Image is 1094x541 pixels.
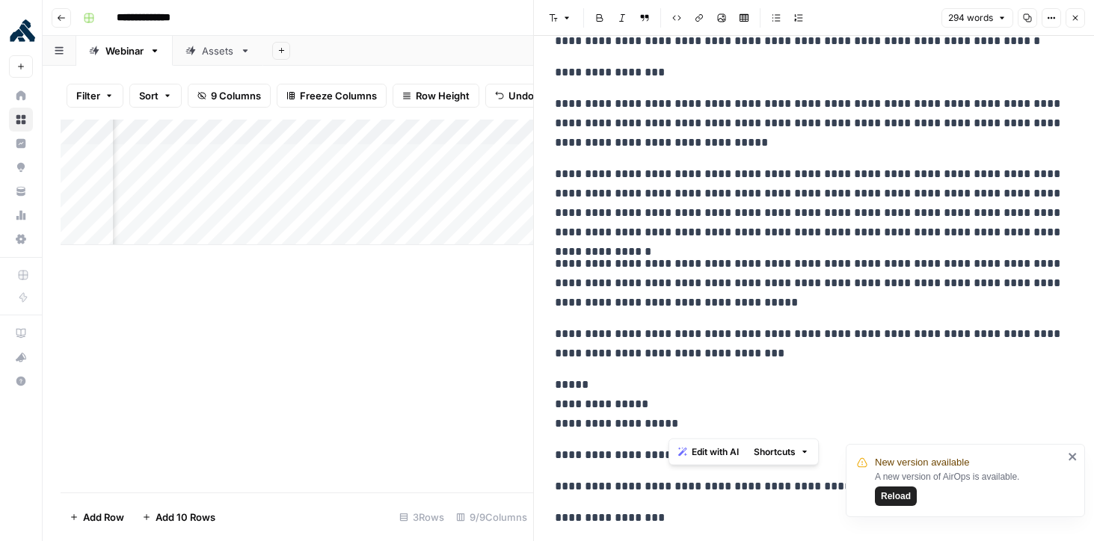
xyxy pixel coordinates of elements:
[941,8,1013,28] button: 294 words
[76,36,173,66] a: Webinar
[67,84,123,108] button: Filter
[485,84,544,108] button: Undo
[76,88,100,103] span: Filter
[948,11,993,25] span: 294 words
[202,43,234,58] div: Assets
[211,88,261,103] span: 9 Columns
[300,88,377,103] span: Freeze Columns
[748,442,815,462] button: Shortcuts
[139,88,159,103] span: Sort
[393,505,450,529] div: 3 Rows
[10,346,32,368] div: What's new?
[277,84,387,108] button: Freeze Columns
[416,88,470,103] span: Row Height
[508,88,534,103] span: Undo
[173,36,263,66] a: Assets
[9,179,33,203] a: Your Data
[875,486,917,506] button: Reload
[881,489,911,503] span: Reload
[393,84,479,108] button: Row Height
[9,369,33,393] button: Help + Support
[9,227,33,251] a: Settings
[9,345,33,369] button: What's new?
[450,505,533,529] div: 9/9 Columns
[9,12,33,49] button: Workspace: Kong
[1068,451,1078,463] button: close
[875,470,1063,506] div: A new version of AirOps is available.
[61,505,133,529] button: Add Row
[9,155,33,179] a: Opportunities
[9,17,36,44] img: Kong Logo
[9,321,33,345] a: AirOps Academy
[156,510,215,525] span: Add 10 Rows
[9,108,33,132] a: Browse
[754,445,796,459] span: Shortcuts
[9,84,33,108] a: Home
[672,442,745,462] button: Edit with AI
[83,510,124,525] span: Add Row
[105,43,144,58] div: Webinar
[9,203,33,227] a: Usage
[692,445,739,459] span: Edit with AI
[9,132,33,155] a: Insights
[129,84,182,108] button: Sort
[188,84,271,108] button: 9 Columns
[133,505,224,529] button: Add 10 Rows
[875,455,969,470] span: New version available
